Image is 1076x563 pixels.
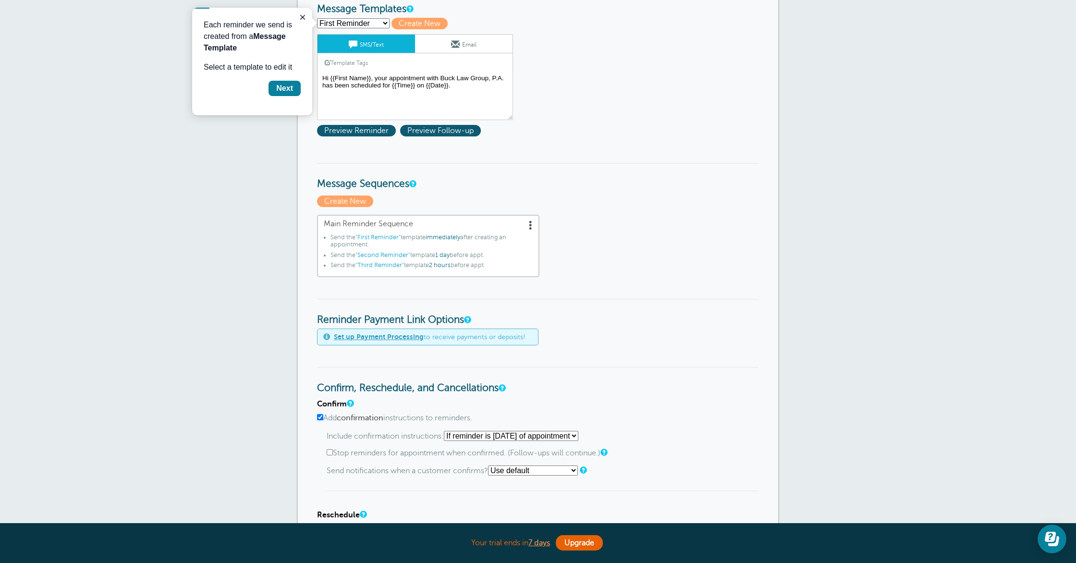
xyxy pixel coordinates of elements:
[317,215,539,277] a: Main Reminder Sequence Send the"First Reminder"templateimmediatelyafter creating an appointment.S...
[499,385,504,391] a: These settings apply to all templates. (They are not per-template settings). You can change the l...
[334,333,525,341] span: to receive payments or deposits!
[327,465,759,476] p: Send notifications when a customer confirms?
[429,262,451,269] span: 2 hours
[337,414,383,422] b: confirmation
[330,252,533,262] li: Send the template before appt.
[192,8,312,115] iframe: tooltip
[426,234,460,241] span: immediately
[435,252,450,258] span: 1 day
[528,539,550,547] a: 7 days
[556,535,603,551] a: Upgrade
[580,467,586,473] a: Should we notify you? Selecting "Use default" will use the setting in the Notifications section b...
[324,220,533,229] span: Main Reminder Sequence
[327,449,759,458] label: Stop reminders for appointment when confirmed. (Follow-ups will continue.)
[327,431,759,441] p: Include confirmation instructions:
[317,125,396,136] span: Preview Reminder
[317,126,400,135] a: Preview Reminder
[318,35,415,53] a: SMS/Text
[317,414,323,420] input: Addconfirmationinstructions to reminders.
[317,400,759,409] h4: Confirm
[355,234,401,241] span: "First Reminder"
[409,181,415,187] a: Message Sequences allow you to setup multiple reminder schedules that can use different Message T...
[360,511,366,517] a: A note will be added to SMS reminders that replying "R" will request a reschedule of the appointm...
[400,126,483,135] a: Preview Follow-up
[317,367,759,394] h3: Confirm, Reschedule, and Cancellations
[318,53,375,72] a: Template Tags
[317,163,759,190] h3: Message Sequences
[317,511,759,520] h4: Reschedule
[317,72,513,120] textarea: Hi {{First Name}}, your appointment with Buck Law Group, P.A. has been scheduled for {{Time}} on ...
[317,196,373,207] span: Create New
[1038,525,1066,553] iframe: Resource center
[400,125,481,136] span: Preview Follow-up
[330,262,533,272] li: Send the template before appt.
[347,400,353,406] a: A note will be added to SMS reminders that replying "C" will confirm the appointment. For email r...
[330,234,533,252] li: Send the template after creating an appointment.
[464,317,470,323] a: These settings apply to all templates. Automatically add a payment link to your reminders if an a...
[355,262,404,269] span: "Third Reminder"
[327,449,333,455] input: Stop reminders for appointment when confirmed. (Follow-ups will continue.)
[317,3,759,15] h3: Message Templates
[600,449,606,455] a: If you use two or more reminders, and a customer confirms an appointment after the first reminder...
[317,414,759,423] label: Add instructions to reminders.
[334,333,424,341] a: Set up Payment Processing
[415,35,513,53] a: Email
[298,533,778,553] div: Your trial ends in .
[355,252,410,258] span: "Second Reminder"
[406,6,412,12] a: This is the wording for your reminder and follow-up messages. You can create multiple templates i...
[391,18,448,29] span: Create New
[391,19,452,28] a: Create New
[317,299,759,326] h3: Reminder Payment Link Options
[317,197,376,206] a: Create New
